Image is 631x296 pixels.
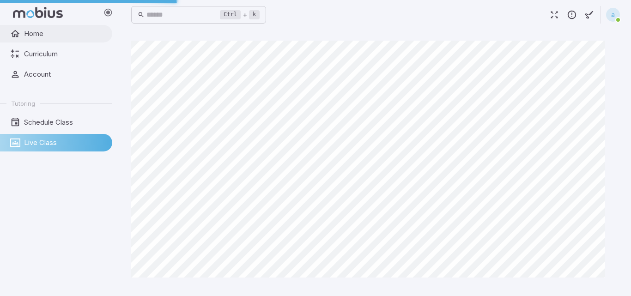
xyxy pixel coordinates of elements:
kbd: k [249,10,260,19]
div: + [220,9,260,20]
span: Schedule Class [24,117,106,127]
span: Account [24,69,106,79]
span: Home [24,29,106,39]
button: Fullscreen Game [546,6,563,24]
button: Start Drawing on Questions [581,6,598,24]
span: Tutoring [11,99,35,108]
button: Report an Issue [563,6,581,24]
span: Curriculum [24,49,106,59]
kbd: Ctrl [220,10,241,19]
span: Live Class [24,138,106,148]
div: a [606,8,620,22]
